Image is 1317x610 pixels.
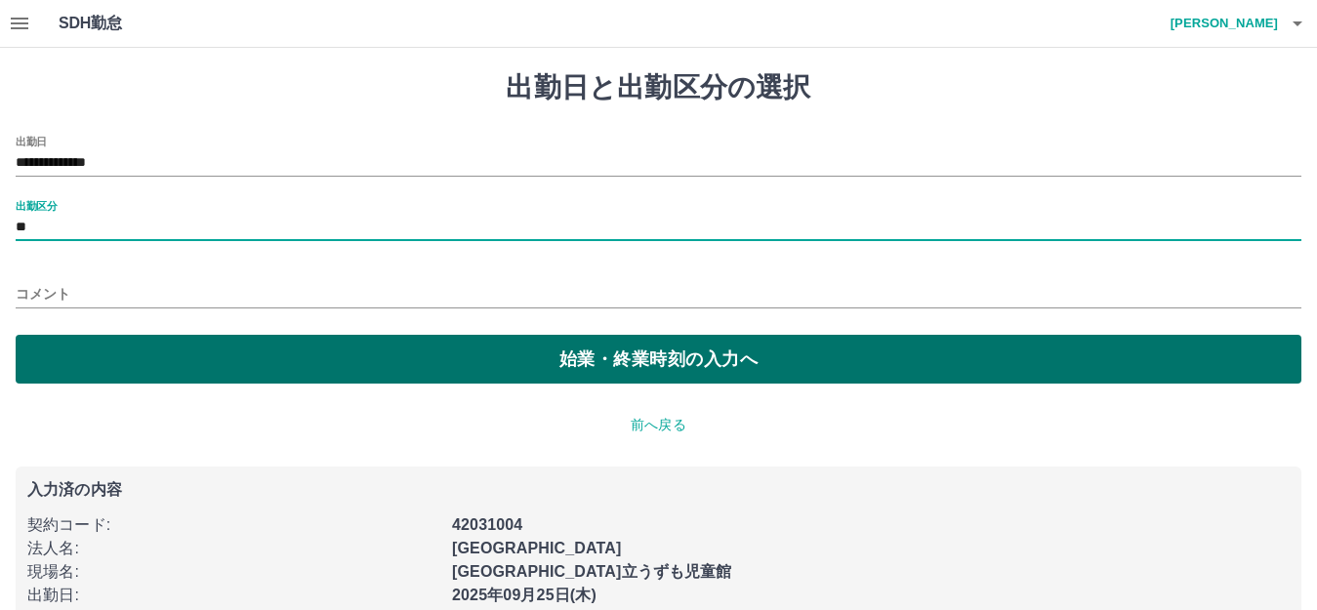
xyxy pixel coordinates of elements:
[16,71,1301,104] h1: 出勤日と出勤区分の選択
[452,587,597,603] b: 2025年09月25日(木)
[27,560,440,584] p: 現場名 :
[452,563,732,580] b: [GEOGRAPHIC_DATA]立うずも児童館
[16,134,47,148] label: 出勤日
[27,537,440,560] p: 法人名 :
[16,335,1301,384] button: 始業・終業時刻の入力へ
[16,415,1301,435] p: 前へ戻る
[452,540,622,556] b: [GEOGRAPHIC_DATA]
[16,198,57,213] label: 出勤区分
[452,516,522,533] b: 42031004
[27,513,440,537] p: 契約コード :
[27,584,440,607] p: 出勤日 :
[27,482,1290,498] p: 入力済の内容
